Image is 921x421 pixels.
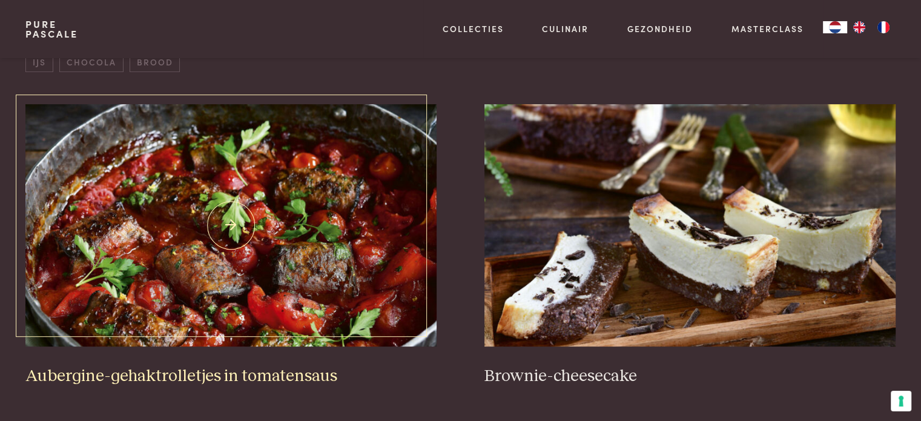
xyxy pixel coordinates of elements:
a: PurePascale [25,19,78,39]
a: Aubergine-gehaktrolletjes in tomatensaus Aubergine-gehaktrolletjes in tomatensaus [25,104,436,386]
a: Gezondheid [627,22,693,35]
span: chocola [59,52,123,72]
button: Uw voorkeuren voor toestemming voor trackingtechnologieën [891,391,911,411]
ul: Language list [847,21,896,33]
a: Collecties [443,22,504,35]
h3: Aubergine-gehaktrolletjes in tomatensaus [25,366,436,387]
span: ijs [25,52,53,72]
a: Brownie-cheesecake Brownie-cheesecake [484,104,895,386]
span: brood [130,52,180,72]
div: Language [823,21,847,33]
a: NL [823,21,847,33]
a: Masterclass [731,22,804,35]
h3: Brownie-cheesecake [484,366,895,387]
a: Culinair [542,22,589,35]
a: EN [847,21,871,33]
img: Brownie-cheesecake [484,104,895,346]
aside: Language selected: Nederlands [823,21,896,33]
img: Aubergine-gehaktrolletjes in tomatensaus [25,104,436,346]
a: FR [871,21,896,33]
